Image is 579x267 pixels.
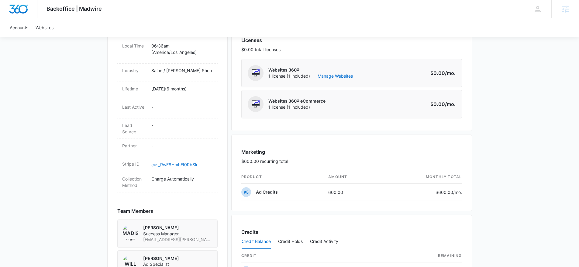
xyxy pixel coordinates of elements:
button: Credit Holds [278,234,303,249]
dt: Industry [122,67,146,74]
span: 1 license (1 included) [268,104,326,110]
p: Websites 360® eCommerce [268,98,326,104]
div: Local Time06:36am (America/Los_Angeles) [117,39,218,64]
dt: Local Time [122,43,146,49]
a: Websites [32,18,57,37]
p: $0.00 [427,69,456,77]
h3: Credits [241,228,258,236]
span: [EMAIL_ADDRESS][PERSON_NAME][DOMAIN_NAME] [143,237,212,243]
dt: Collection Method [122,176,146,188]
div: Partner- [117,139,218,157]
p: Websites 360® [268,67,353,73]
dt: Lead Source [122,122,146,135]
a: Manage Websites [318,73,353,79]
p: - [151,142,213,149]
p: - [151,122,213,128]
p: [PERSON_NAME] [143,225,212,231]
span: /mo. [445,101,456,107]
p: $0.00 [427,100,456,108]
dt: Lifetime [122,86,146,92]
a: Accounts [6,18,32,37]
th: monthly total [381,170,462,184]
dt: Last Active [122,104,146,110]
div: IndustrySalon / [PERSON_NAME] Shop [117,64,218,82]
button: Credit Balance [242,234,271,249]
th: credit [241,249,398,262]
td: 600.00 [323,184,380,201]
span: Team Members [117,207,153,215]
span: /mo. [453,190,462,195]
th: Remaining [398,249,462,262]
div: Lead Source- [117,118,218,139]
div: Lifetime[DATE](6 months) [117,82,218,100]
th: product [241,170,324,184]
img: Madison Ruff [122,225,138,241]
p: 06:36am ( America/Los_Angeles ) [151,43,213,55]
p: Salon / [PERSON_NAME] Shop [151,67,213,74]
h3: Licenses [241,37,281,44]
div: Stripe IDcus_RwF8HmhFI0RbSk [117,157,218,172]
button: Credit Activity [310,234,338,249]
th: amount [323,170,380,184]
span: /mo. [445,70,456,76]
p: $0.00 total licenses [241,46,281,53]
div: Last Active- [117,100,218,118]
span: 1 license (1 included) [268,73,353,79]
a: cus_RwF8HmhFI0RbSk [151,162,198,167]
h3: Marketing [241,148,288,156]
p: $600.00 [433,189,462,195]
span: Success Manager [143,231,212,237]
span: Backoffice | Madwire [47,5,102,12]
p: Ad Credits [256,189,278,195]
p: - [151,104,213,110]
p: [PERSON_NAME] [143,255,212,262]
dt: Partner [122,142,146,149]
div: Collection MethodCharge Automatically [117,172,218,192]
dt: Stripe ID [122,161,146,167]
p: [DATE] ( 6 months ) [151,86,213,92]
p: Charge Automatically [151,176,213,182]
p: $600.00 recurring total [241,158,288,164]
